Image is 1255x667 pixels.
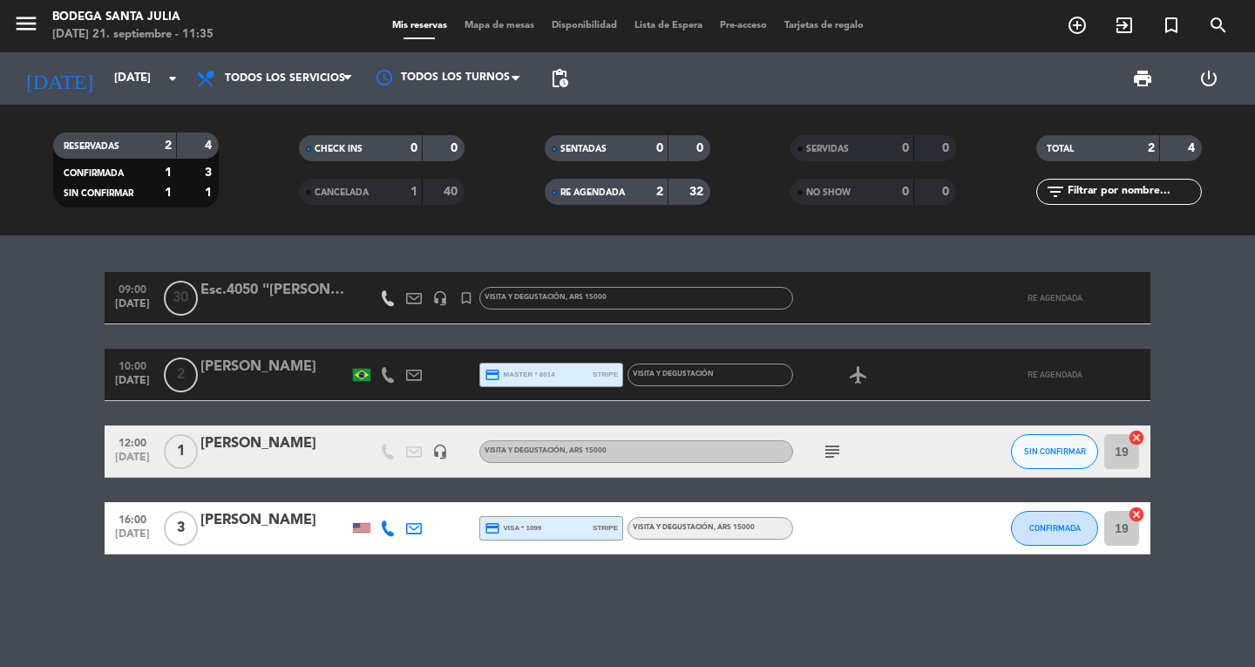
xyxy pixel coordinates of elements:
i: [DATE] [13,59,105,98]
div: [PERSON_NAME] [200,509,349,532]
span: Visita y Degustación [485,447,607,454]
strong: 4 [205,140,215,152]
strong: 2 [165,140,172,152]
span: 10:00 [111,355,154,375]
i: add_circle_outline [1067,15,1088,36]
i: cancel [1128,506,1145,523]
span: CONFIRMADA [64,169,124,178]
span: [DATE] [111,298,154,318]
strong: 0 [696,142,707,154]
button: RE AGENDADA [1011,281,1098,316]
span: TOTAL [1047,145,1074,153]
span: SERVIDAS [806,145,849,153]
span: SIN CONFIRMAR [64,189,133,198]
strong: 4 [1188,142,1198,154]
i: headset_mic [432,444,448,459]
div: [PERSON_NAME] [200,432,349,455]
i: filter_list [1045,181,1066,202]
span: 3 [164,511,198,546]
span: Todos los servicios [225,72,345,85]
span: RE AGENDADA [1028,370,1082,379]
button: menu [13,10,39,43]
span: visa * 1099 [485,521,541,536]
i: headset_mic [432,290,448,306]
span: , ARS 15000 [566,447,607,454]
strong: 1 [165,187,172,199]
strong: 2 [1148,142,1155,154]
span: NO SHOW [806,188,851,197]
span: SIN CONFIRMAR [1024,446,1086,456]
span: print [1132,68,1153,89]
span: Mapa de mesas [456,21,543,31]
span: 30 [164,281,198,316]
button: CONFIRMADA [1011,511,1098,546]
strong: 1 [165,167,172,179]
span: SENTADAS [560,145,607,153]
i: airplanemode_active [848,364,869,385]
span: [DATE] [111,375,154,395]
button: RE AGENDADA [1011,357,1098,392]
span: [DATE] [111,452,154,472]
i: menu [13,10,39,37]
span: RE AGENDADA [560,188,625,197]
span: CHECK INS [315,145,363,153]
button: SIN CONFIRMAR [1011,434,1098,469]
i: power_settings_new [1198,68,1219,89]
span: stripe [593,522,618,534]
i: search [1208,15,1229,36]
strong: 0 [942,186,953,198]
div: [DATE] 21. septiembre - 11:35 [52,26,214,44]
span: 16:00 [111,508,154,528]
span: RESERVADAS [64,142,119,151]
strong: 0 [451,142,461,154]
span: Visita y Degustación [633,524,755,531]
span: Pre-acceso [711,21,776,31]
i: exit_to_app [1114,15,1135,36]
span: [DATE] [111,528,154,548]
strong: 0 [902,142,909,154]
span: , ARS 15000 [714,524,755,531]
span: Tarjetas de regalo [776,21,872,31]
strong: 32 [689,186,707,198]
strong: 40 [444,186,461,198]
div: Bodega Santa Julia [52,9,214,26]
span: 12:00 [111,432,154,452]
i: credit_card [485,367,500,383]
strong: 0 [656,142,663,154]
div: LOG OUT [1176,52,1242,105]
strong: 0 [902,186,909,198]
span: 09:00 [111,278,154,298]
span: Disponibilidad [543,21,626,31]
i: arrow_drop_down [162,68,183,89]
span: 2 [164,357,198,392]
span: Visita y Degustación [633,371,714,378]
strong: 2 [656,186,663,198]
i: turned_in_not [458,290,474,306]
strong: 0 [410,142,417,154]
strong: 1 [410,186,417,198]
i: credit_card [485,521,500,536]
strong: 0 [942,142,953,154]
span: pending_actions [549,68,570,89]
span: 1 [164,434,198,469]
span: Visita y Degustación [485,294,607,301]
strong: 1 [205,187,215,199]
span: Lista de Espera [626,21,711,31]
span: Mis reservas [383,21,456,31]
span: , ARS 15000 [566,294,607,301]
div: [PERSON_NAME] [200,356,349,378]
strong: 3 [205,167,215,179]
i: subject [822,441,843,462]
input: Filtrar por nombre... [1066,182,1201,201]
span: master * 8014 [485,367,555,383]
span: stripe [593,369,618,380]
span: CANCELADA [315,188,369,197]
div: Esc.4050 "[PERSON_NAME]" [200,279,349,302]
i: cancel [1128,429,1145,446]
span: CONFIRMADA [1029,523,1081,533]
span: RE AGENDADA [1028,293,1082,303]
i: turned_in_not [1161,15,1182,36]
